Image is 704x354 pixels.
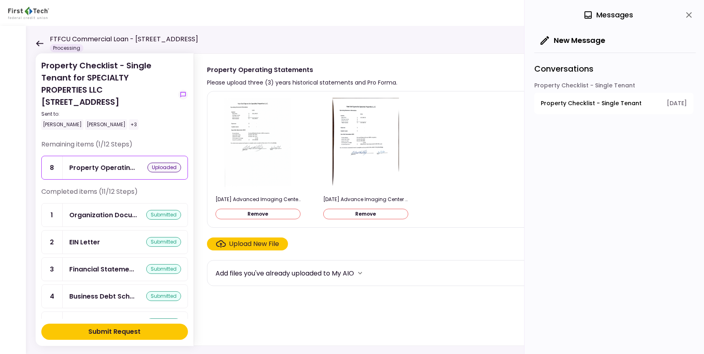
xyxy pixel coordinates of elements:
span: [DATE] [667,99,687,108]
div: Upload New File [229,239,279,249]
div: Organization Documents for Borrowing Entity [69,210,137,220]
div: Messages [583,9,633,21]
span: Click here to upload the required document [207,237,288,250]
div: Remaining items (1/12 Steps) [41,140,188,156]
div: 15-01-1340 Advanced Imaging Center Financials.pdf [215,196,301,203]
div: Please upload three (3) years historical statements and Pro Forma. [207,78,397,87]
button: open-conversation [534,93,693,114]
div: 3 [42,258,63,281]
div: 2 [42,231,63,254]
div: submitted [146,291,181,301]
div: Processing [50,44,83,52]
div: [PERSON_NAME] [41,119,83,130]
a: 3Financial Statement - Borrowersubmitted [41,257,188,281]
div: EIN Letter [69,237,100,247]
div: 5 [42,312,63,345]
div: Property Operating Statements [207,65,397,75]
div: Tax Return - Borrower [69,318,146,339]
button: New Message [534,30,612,51]
div: Property Operating Statements [69,163,135,173]
div: submitted [146,264,181,274]
a: 5Tax Return - Borrowersubmitted [41,312,188,346]
div: Financial Statement - Borrower [69,264,134,274]
div: Property Operating StatementsPlease upload three (3) years historical statements and Pro Forma.up... [194,53,688,346]
button: show-messages [178,90,188,100]
div: +3 [129,119,139,130]
button: close [682,8,696,22]
div: Add files you've already uploaded to My AIO [215,268,354,278]
div: [PERSON_NAME] [85,119,127,130]
a: 8Property Operating Statementsuploaded [41,156,188,180]
button: Submit Request [41,324,188,340]
div: Business Debt Schedule [69,291,134,301]
div: 4 [42,285,63,308]
div: uploaded [147,163,181,172]
span: Property Checklist - Single Tenant [541,99,642,108]
img: Partner icon [8,7,49,19]
div: Sent to: [41,110,175,118]
a: 2EIN Lettersubmitted [41,230,188,254]
button: more [354,267,366,279]
div: submitted [146,210,181,220]
div: 8 [42,156,63,179]
div: Completed items (11/12 Steps) [41,187,188,203]
a: 1Organization Documents for Borrowing Entitysubmitted [41,203,188,227]
div: Property Checklist - Single Tenant [534,81,693,93]
button: Remove [323,209,408,219]
div: submitted [146,318,181,328]
button: Remove [215,209,301,219]
div: submitted [146,237,181,247]
div: Conversations [534,53,696,81]
a: 4Business Debt Schedulesubmitted [41,284,188,308]
div: Property Checklist - Single Tenant for SPECIALTY PROPERTIES LLC [STREET_ADDRESS] [41,59,175,130]
div: Submit Request [89,327,141,337]
div: 15-01-1340 Advance Imaging Center Financials.pdf [323,196,408,203]
div: 1 [42,203,63,227]
h1: FTFCU Commercial Loan - [STREET_ADDRESS] [50,34,198,44]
